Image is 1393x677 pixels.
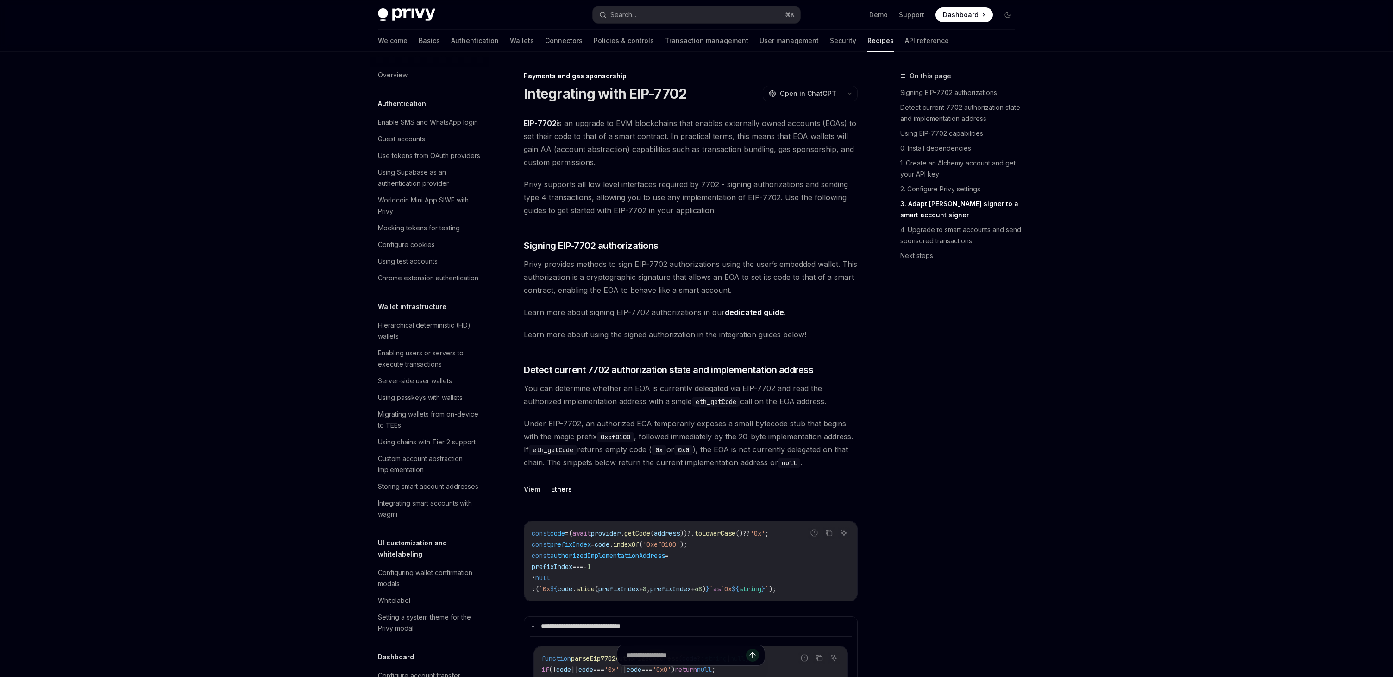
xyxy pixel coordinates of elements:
[370,389,489,406] a: Using passkeys with wallets
[524,178,858,217] span: Privy supports all low level interfaces required by 7702 - signing authorizations and sending typ...
[551,478,572,500] button: Ethers
[739,585,761,593] span: string
[524,306,858,319] span: Learn more about signing EIP-7702 authorizations in our .
[451,30,499,52] a: Authentication
[721,585,732,593] span: `0x
[370,317,489,345] a: Hierarchical deterministic (HD) wallets
[529,445,577,455] code: eth_getCode
[378,256,438,267] div: Using test accounts
[378,538,489,560] h5: UI customization and whitelabeling
[378,392,463,403] div: Using passkeys with wallets
[378,567,483,589] div: Configuring wallet confirmation modals
[665,30,748,52] a: Transaction management
[524,71,858,81] div: Payments and gas sponsorship
[572,585,576,593] span: .
[370,609,489,637] a: Setting a system theme for the Privy modal
[572,563,584,571] span: ===
[378,409,483,431] div: Migrating wallets from on-device to TEEs
[370,164,489,192] a: Using Supabase as an authentication provider
[378,437,476,448] div: Using chains with Tier 2 support
[746,649,759,662] button: Send message
[378,150,480,161] div: Use tokens from OAuth providers
[378,117,478,128] div: Enable SMS and WhatsApp login
[624,529,650,538] span: getCode
[759,30,819,52] a: User management
[594,30,654,52] a: Policies & controls
[900,248,1023,263] a: Next steps
[370,564,489,592] a: Configuring wallet confirmation modals
[591,540,595,549] span: =
[524,417,858,469] span: Under EIP-7702, an authorized EOA temporarily exposes a small bytecode stub that begins with the ...
[900,222,1023,248] a: 4. Upgrade to smart accounts and send sponsored transactions
[370,495,489,523] a: Integrating smart accounts with wagmi
[706,585,709,593] span: }
[609,540,613,549] span: .
[823,527,835,539] button: Copy the contents from the code block
[378,652,414,663] h5: Dashboard
[532,563,572,571] span: prefixIndex
[900,100,1023,126] a: Detect current 7702 authorization state and implementation address
[654,529,680,538] span: address
[370,253,489,270] a: Using test accounts
[785,11,795,19] span: ⌘ K
[867,30,894,52] a: Recipes
[524,382,858,408] span: You can determine whether an EOA is currently delegated via EIP-7702 and read the authorized impl...
[378,167,483,189] div: Using Supabase as an authentication provider
[680,529,695,538] span: ))?.
[378,70,408,81] div: Overview
[702,585,706,593] span: )
[778,458,800,468] code: null
[639,540,643,549] span: (
[765,529,769,538] span: ;
[378,195,483,217] div: Worldcoin Mini App SIWE with Privy
[550,551,665,560] span: authorizedImplementationAddress
[370,478,489,495] a: Storing smart account addresses
[370,450,489,478] a: Custom account abstraction implementation
[378,375,452,386] div: Server-side user wallets
[900,156,1023,182] a: 1. Create an Alchemy account and get your API key
[558,585,572,593] span: code
[378,239,435,250] div: Configure cookies
[550,540,591,549] span: prefixIndex
[763,86,842,101] button: Open in ChatGPT
[535,585,539,593] span: (
[900,126,1023,141] a: Using EIP-7702 capabilities
[899,10,924,19] a: Support
[725,308,784,317] a: dedicated guide
[370,434,489,450] a: Using chains with Tier 2 support
[378,612,483,634] div: Setting a system theme for the Privy modal
[565,529,569,538] span: =
[613,540,639,549] span: indexOf
[378,481,478,492] div: Storing smart account addresses
[910,70,951,82] span: On this page
[735,529,743,538] span: ()
[769,585,776,593] span: );
[535,574,550,582] span: null
[550,529,565,538] span: code
[610,9,636,20] div: Search...
[1000,7,1015,22] button: Toggle dark mode
[709,585,713,593] span: `
[370,592,489,609] a: Whitelabel
[905,30,949,52] a: API reference
[650,585,691,593] span: prefixIndex
[780,89,836,98] span: Open in ChatGPT
[621,529,624,538] span: .
[524,239,659,252] span: Signing EIP-7702 authorizations
[370,406,489,434] a: Migrating wallets from on-device to TEEs
[532,585,535,593] span: :
[830,30,856,52] a: Security
[597,432,634,442] code: 0xef0100
[587,563,591,571] span: 1
[378,348,483,370] div: Enabling users or servers to execute transactions
[595,585,598,593] span: (
[370,220,489,236] a: Mocking tokens for testing
[370,270,489,286] a: Chrome extension authentication
[532,551,550,560] span: const
[370,236,489,253] a: Configure cookies
[692,397,740,407] code: eth_getCode
[378,30,408,52] a: Welcome
[674,445,693,455] code: 0x0
[943,10,979,19] span: Dashboard
[550,585,558,593] span: ${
